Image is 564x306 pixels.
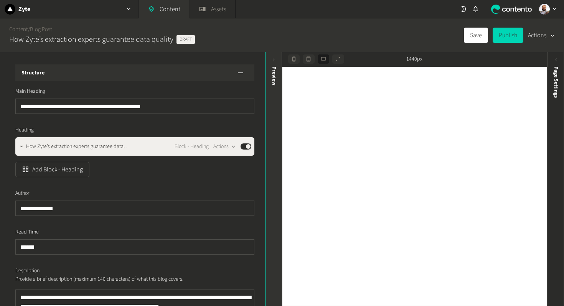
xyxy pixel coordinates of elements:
[406,55,422,63] span: 1440px
[528,28,555,43] button: Actions
[15,267,40,275] span: Description
[5,4,15,15] img: Zyte
[15,275,190,283] p: Provide a brief description (maximum 140 characters) of what this blog covers.
[15,126,34,134] span: Heading
[15,189,29,197] span: Author
[213,142,236,151] button: Actions
[270,66,278,86] div: Preview
[9,34,173,45] h2: How Zyte’s extraction experts guarantee data quality
[493,28,523,43] button: Publish
[26,143,139,151] span: How Zyte’s extraction experts guarantee data quality
[18,5,30,14] h2: Zyte
[21,69,45,77] h3: Structure
[175,143,209,151] span: Block - Heading
[464,28,488,43] button: Save
[282,67,547,306] iframe: To enrich screen reader interactions, please activate Accessibility in Grammarly extension settings
[30,25,52,33] a: Blog Post
[539,4,550,15] img: Cleber Alexandre
[28,25,30,33] span: /
[176,35,195,44] span: Draft
[15,162,89,177] button: Add Block - Heading
[552,66,560,98] span: Page Settings
[15,228,39,236] span: Read Time
[15,87,45,95] span: Main Heading
[9,25,28,33] a: Content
